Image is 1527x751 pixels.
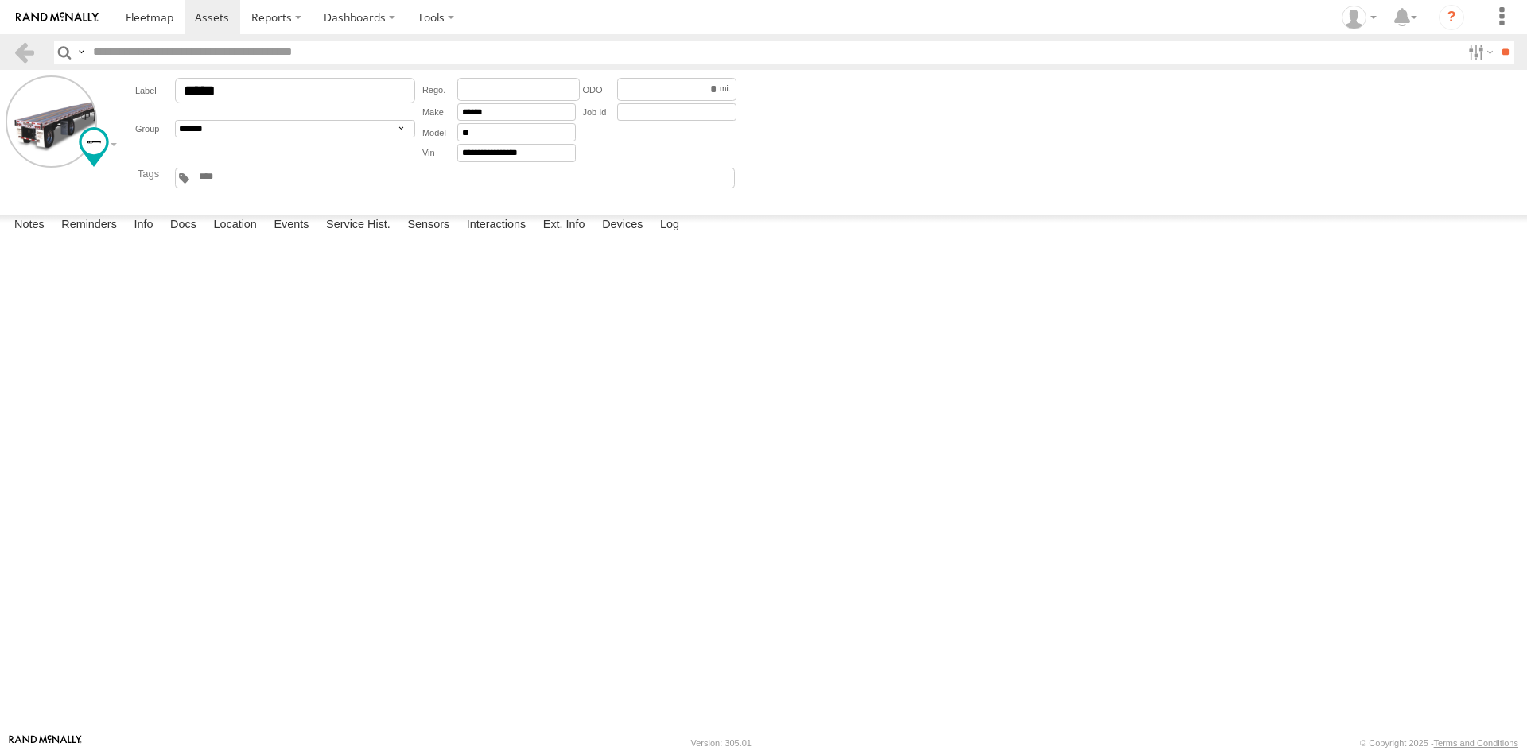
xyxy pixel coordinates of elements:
label: Notes [6,215,52,237]
label: Info [126,215,161,237]
label: Log [652,215,687,237]
label: Search Query [75,41,87,64]
label: Interactions [459,215,534,237]
i: ? [1439,5,1464,30]
a: Visit our Website [9,735,82,751]
label: Docs [162,215,204,237]
a: Terms and Conditions [1434,738,1518,748]
a: Back to previous Page [13,41,36,64]
label: Reminders [53,215,125,237]
label: Devices [594,215,651,237]
label: Ext. Info [535,215,593,237]
div: Version: 305.01 [691,738,752,748]
img: rand-logo.svg [16,12,99,23]
label: Events [266,215,317,237]
div: Josue Jimenez [1336,6,1382,29]
label: Service Hist. [318,215,398,237]
div: © Copyright 2025 - [1360,738,1518,748]
label: Search Filter Options [1462,41,1496,64]
div: Change Map Icon [79,127,109,167]
label: Location [205,215,265,237]
label: Sensors [399,215,457,237]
